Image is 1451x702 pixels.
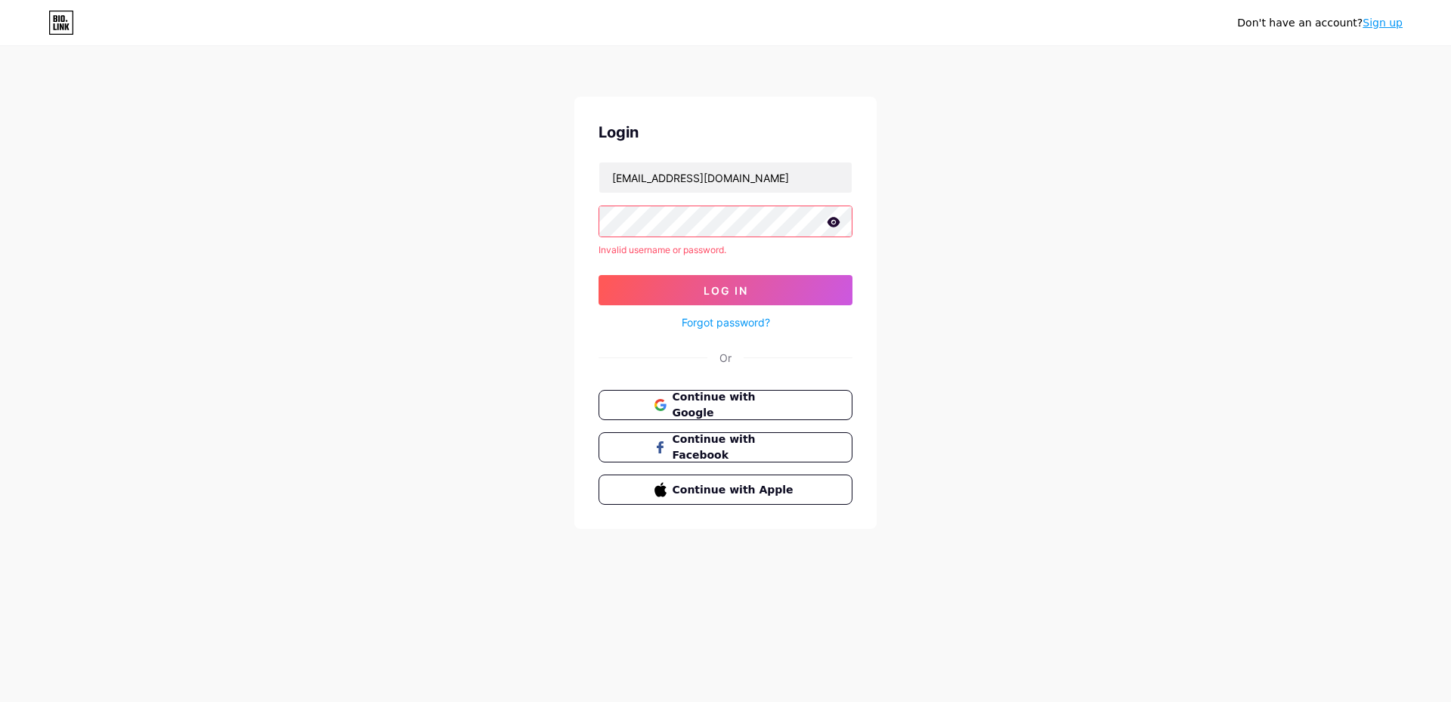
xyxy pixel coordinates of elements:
a: Forgot password? [682,314,770,330]
span: Continue with Apple [673,482,797,498]
div: Or [719,350,732,366]
span: Continue with Google [673,389,797,421]
div: Invalid username or password. [599,243,852,257]
button: Continue with Apple [599,475,852,505]
a: Sign up [1363,17,1403,29]
span: Continue with Facebook [673,431,797,463]
div: Don't have an account? [1237,15,1403,31]
button: Continue with Google [599,390,852,420]
div: Login [599,121,852,144]
button: Continue with Facebook [599,432,852,462]
input: Username [599,162,852,193]
button: Log In [599,275,852,305]
span: Log In [704,284,748,297]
